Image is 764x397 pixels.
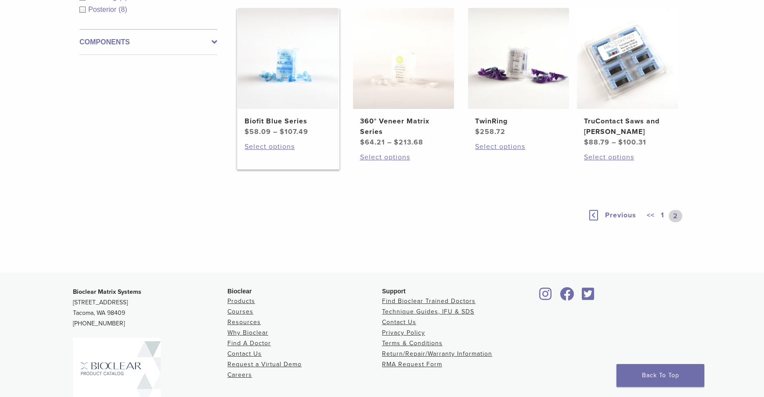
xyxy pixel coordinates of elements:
[475,116,562,126] h2: TwinRing
[612,138,616,147] span: –
[227,288,252,295] span: Bioclear
[475,127,480,136] span: $
[584,152,671,162] a: Select options for “TruContact Saws and Sanders”
[605,211,636,220] span: Previous
[227,371,252,379] a: Careers
[584,116,671,137] h2: TruContact Saws and [PERSON_NAME]
[360,138,385,147] bdi: 64.21
[475,141,562,152] a: Select options for “TwinRing”
[669,210,682,222] a: 2
[227,318,261,326] a: Resources
[88,6,119,13] span: Posterior
[227,308,253,315] a: Courses
[645,210,656,222] a: <<
[584,138,589,147] span: $
[360,138,365,147] span: $
[557,292,577,301] a: Bioclear
[577,8,679,148] a: TruContact Saws and SandersTruContact Saws and [PERSON_NAME]
[577,8,678,109] img: TruContact Saws and Sanders
[382,350,492,357] a: Return/Repair/Warranty Information
[618,138,646,147] bdi: 100.31
[245,127,271,136] bdi: 58.09
[468,8,570,137] a: TwinRingTwinRing $258.72
[353,8,454,109] img: 360° Veneer Matrix Series
[245,116,332,126] h2: Biofit Blue Series
[73,287,227,329] p: [STREET_ADDRESS] Tacoma, WA 98409 [PHONE_NUMBER]
[245,127,249,136] span: $
[382,329,425,336] a: Privacy Policy
[616,364,704,387] a: Back To Top
[382,361,442,368] a: RMA Request Form
[618,138,623,147] span: $
[238,8,339,109] img: Biofit Blue Series
[468,8,569,109] img: TwinRing
[79,37,217,47] label: Components
[382,297,476,305] a: Find Bioclear Trained Doctors
[280,127,308,136] bdi: 107.49
[353,8,455,148] a: 360° Veneer Matrix Series360° Veneer Matrix Series
[227,361,302,368] a: Request a Virtual Demo
[73,288,141,296] strong: Bioclear Matrix Systems
[360,152,447,162] a: Select options for “360° Veneer Matrix Series”
[382,339,443,347] a: Terms & Conditions
[227,329,268,336] a: Why Bioclear
[475,127,505,136] bdi: 258.72
[387,138,392,147] span: –
[237,8,339,137] a: Biofit Blue SeriesBiofit Blue Series
[382,318,416,326] a: Contact Us
[394,138,423,147] bdi: 213.68
[579,292,597,301] a: Bioclear
[382,288,406,295] span: Support
[584,138,609,147] bdi: 88.79
[227,350,262,357] a: Contact Us
[245,141,332,152] a: Select options for “Biofit Blue Series”
[227,297,255,305] a: Products
[119,6,127,13] span: (8)
[273,127,277,136] span: –
[382,308,474,315] a: Technique Guides, IFU & SDS
[280,127,285,136] span: $
[394,138,399,147] span: $
[227,339,271,347] a: Find A Doctor
[537,292,555,301] a: Bioclear
[659,210,666,222] a: 1
[360,116,447,137] h2: 360° Veneer Matrix Series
